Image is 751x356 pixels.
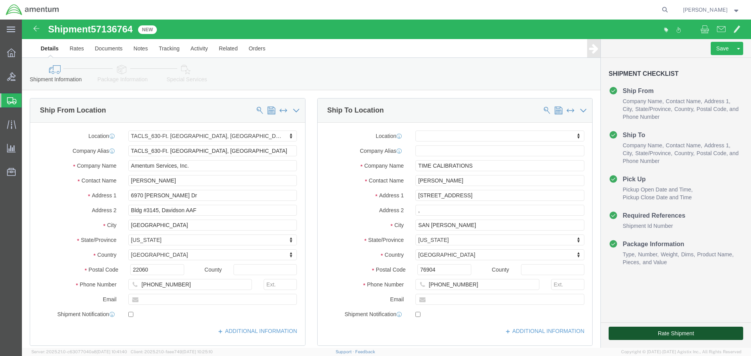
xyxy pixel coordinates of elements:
[22,20,751,348] iframe: FS Legacy Container
[182,349,213,354] span: [DATE] 10:25:10
[683,5,728,14] span: Bobby Allison
[131,349,213,354] span: Client: 2025.21.0-faee749
[683,5,740,14] button: [PERSON_NAME]
[31,349,127,354] span: Server: 2025.21.0-c63077040a8
[5,4,59,16] img: logo
[621,349,742,355] span: Copyright © [DATE]-[DATE] Agistix Inc., All Rights Reserved
[355,349,375,354] a: Feedback
[97,349,127,354] span: [DATE] 10:41:40
[336,349,355,354] a: Support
